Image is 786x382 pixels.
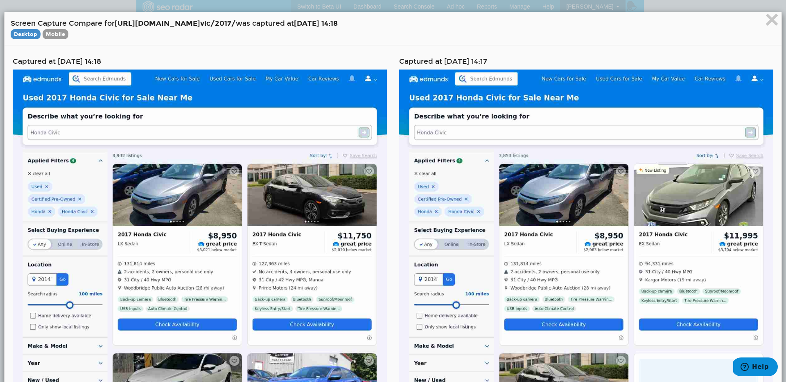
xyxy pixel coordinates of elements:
[200,19,236,28] span: vic/2017/
[11,29,41,39] span: Compare Desktop Screenshots
[13,58,387,65] h4: Captured at [DATE] 14:18
[765,6,779,33] span: ×
[733,357,778,378] iframe: Opens a widget where you can find more information
[294,19,338,28] strong: [DATE] 14:18
[43,29,68,39] span: Compare Mobile Screenshots
[765,13,779,29] button: Close
[115,19,200,28] span: [URL][DOMAIN_NAME]
[11,18,775,39] h4: Screen Capture Compare for was captured at
[399,58,773,65] h4: Captured at [DATE] 14:17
